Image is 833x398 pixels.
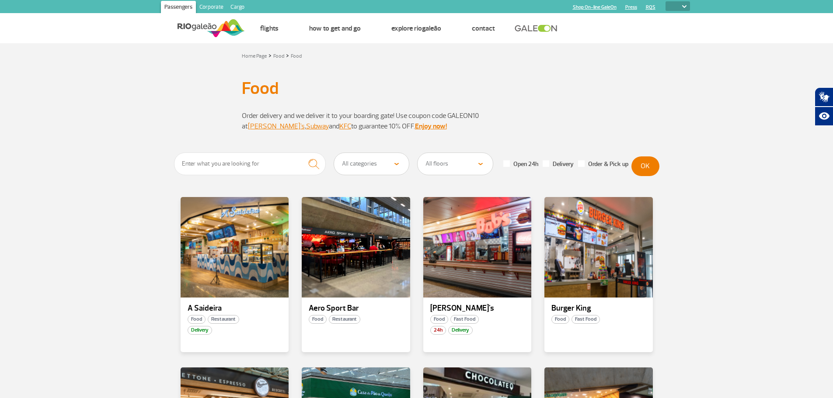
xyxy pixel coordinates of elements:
button: OK [631,156,659,176]
a: Flights [260,24,279,33]
a: Subway [306,122,329,131]
label: Delivery [543,160,574,168]
button: Abrir recursos assistivos. [815,107,833,126]
span: Food [430,315,448,324]
a: Food [291,53,302,59]
h1: Food [242,81,592,96]
div: Plugin de acessibilidade da Hand Talk. [815,87,833,126]
a: Explore RIOgaleão [391,24,441,33]
span: Food [188,315,206,324]
a: > [268,50,272,60]
p: Aero Sport Bar [309,304,403,313]
label: Open 24h [503,160,538,168]
span: Food [309,315,327,324]
a: Contact [472,24,495,33]
a: KFC [339,122,351,131]
a: How to get and go [309,24,361,33]
span: Delivery [448,326,473,335]
button: Abrir tradutor de língua de sinais. [815,87,833,107]
input: Enter what you are looking for [174,152,326,175]
a: Food [273,53,284,59]
span: Restaurant [208,315,239,324]
a: Shop On-line GaleOn [573,4,617,10]
span: 24h [430,326,446,335]
a: Corporate [196,1,227,15]
span: Fast Food [450,315,479,324]
span: Fast Food [572,315,600,324]
a: Home Page [242,53,267,59]
a: Passengers [161,1,196,15]
a: [PERSON_NAME]'s [248,122,305,131]
span: Food [551,315,569,324]
span: Restaurant [329,315,360,324]
p: A Saideira [188,304,282,313]
a: Enjoy now! [415,122,447,131]
a: > [286,50,289,60]
label: Order & Pick up [578,160,628,168]
p: Burger King [551,304,646,313]
p: Order delivery and we deliver it to your boarding gate! Use coupon code GALEON10 ​​at , and to gu... [242,111,592,132]
a: RQS [646,4,655,10]
span: Delivery [188,326,212,335]
a: Cargo [227,1,248,15]
a: Press [625,4,637,10]
p: [PERSON_NAME]'s [430,304,525,313]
